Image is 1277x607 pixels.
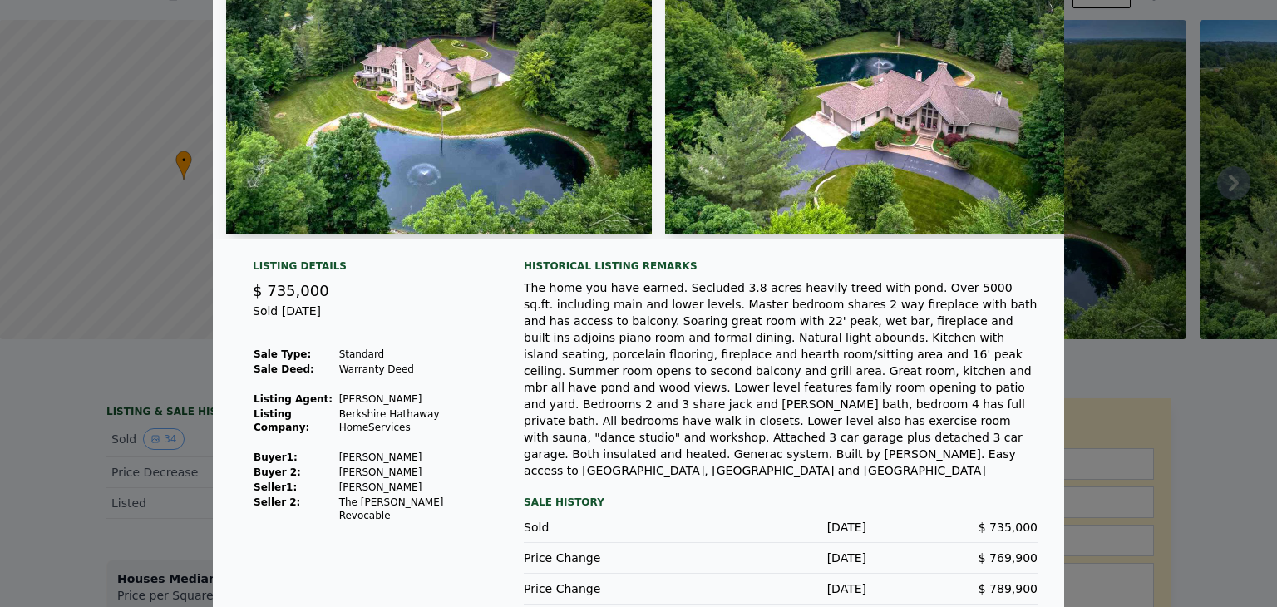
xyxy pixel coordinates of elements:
[524,550,695,566] div: Price Change
[338,407,484,435] td: Berkshire Hathaway HomeServices
[524,519,695,535] div: Sold
[979,521,1038,534] span: $ 735,000
[253,259,484,279] div: Listing Details
[524,492,1038,512] div: Sale History
[253,303,484,333] div: Sold [DATE]
[524,279,1038,479] div: The home you have earned. Secluded 3.8 acres heavily treed with pond. Over 5000 sq.ft. including ...
[695,550,866,566] div: [DATE]
[338,480,484,495] td: [PERSON_NAME]
[524,580,695,597] div: Price Change
[254,496,300,508] strong: Seller 2:
[253,282,329,299] span: $ 735,000
[254,393,333,405] strong: Listing Agent:
[254,466,301,478] strong: Buyer 2:
[338,362,484,377] td: Warranty Deed
[979,582,1038,595] span: $ 789,900
[979,551,1038,565] span: $ 769,900
[254,363,314,375] strong: Sale Deed:
[254,481,297,493] strong: Seller 1 :
[338,392,484,407] td: [PERSON_NAME]
[338,450,484,465] td: [PERSON_NAME]
[338,347,484,362] td: Standard
[338,495,484,523] td: The [PERSON_NAME] Revocable
[695,519,866,535] div: [DATE]
[254,408,309,433] strong: Listing Company:
[254,452,298,463] strong: Buyer 1 :
[254,348,311,360] strong: Sale Type:
[338,465,484,480] td: [PERSON_NAME]
[524,259,1038,273] div: Historical Listing remarks
[695,580,866,597] div: [DATE]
